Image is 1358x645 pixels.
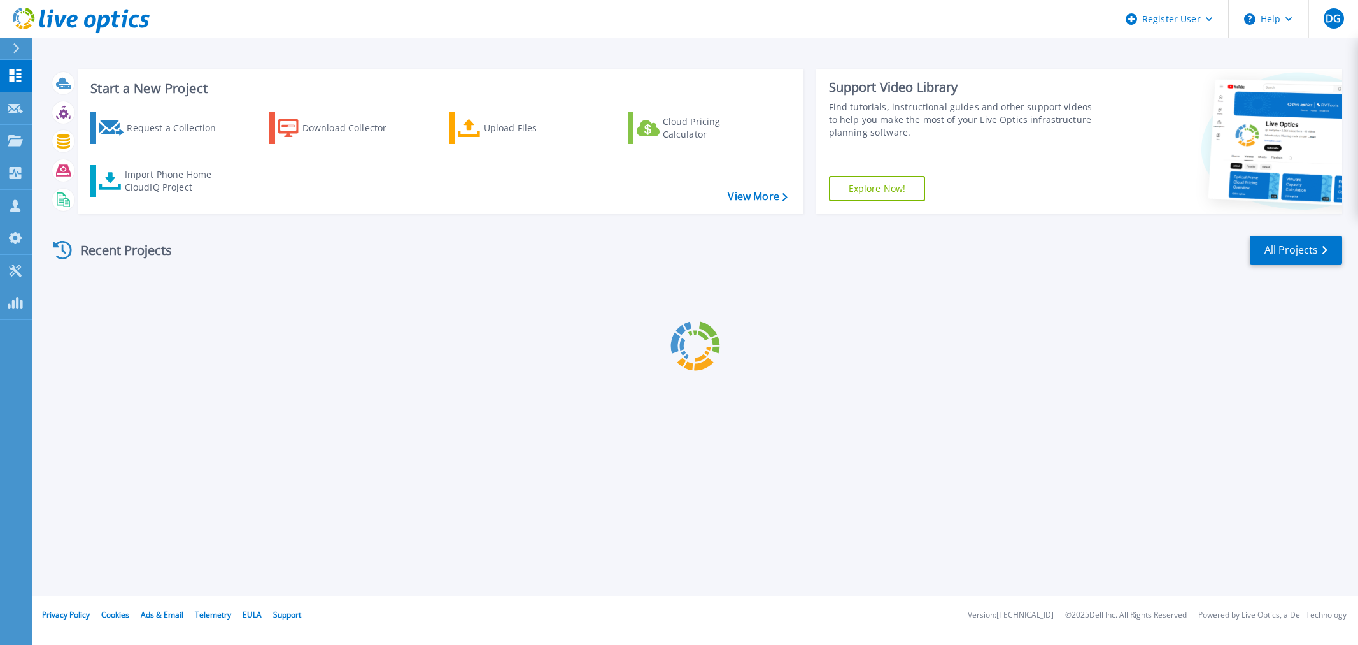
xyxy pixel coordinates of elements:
[1250,236,1342,265] a: All Projects
[302,115,404,141] div: Download Collector
[663,115,765,141] div: Cloud Pricing Calculator
[1326,13,1341,24] span: DG
[141,609,183,620] a: Ads & Email
[829,176,926,201] a: Explore Now!
[728,191,787,203] a: View More
[484,115,586,141] div: Upload Files
[101,609,129,620] a: Cookies
[49,235,189,266] div: Recent Projects
[829,101,1099,139] div: Find tutorials, instructional guides and other support videos to help you make the most of your L...
[90,82,787,96] h3: Start a New Project
[829,79,1099,96] div: Support Video Library
[127,115,229,141] div: Request a Collection
[628,112,770,144] a: Cloud Pricing Calculator
[195,609,231,620] a: Telemetry
[125,168,224,194] div: Import Phone Home CloudIQ Project
[449,112,591,144] a: Upload Files
[243,609,262,620] a: EULA
[90,112,232,144] a: Request a Collection
[42,609,90,620] a: Privacy Policy
[273,609,301,620] a: Support
[968,611,1054,620] li: Version: [TECHNICAL_ID]
[1065,611,1187,620] li: © 2025 Dell Inc. All Rights Reserved
[269,112,411,144] a: Download Collector
[1198,611,1347,620] li: Powered by Live Optics, a Dell Technology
